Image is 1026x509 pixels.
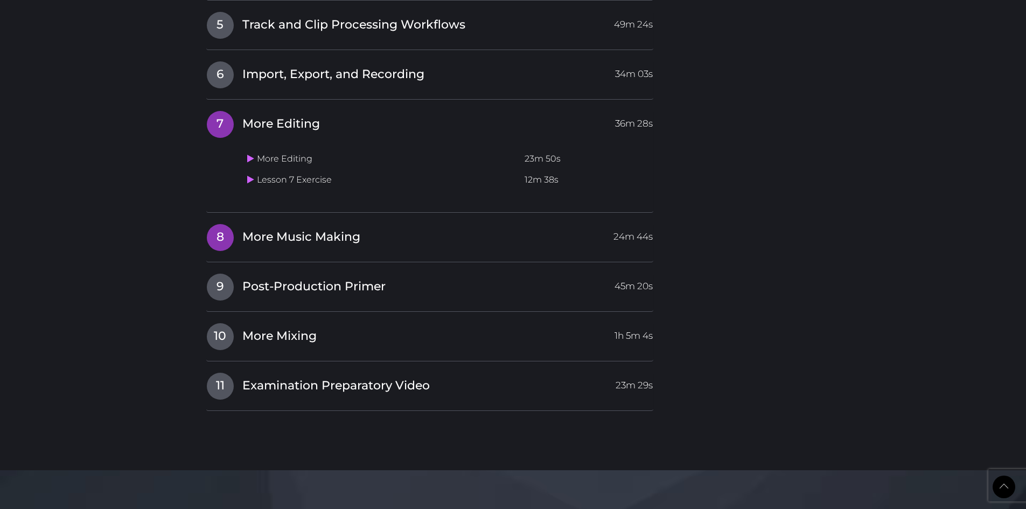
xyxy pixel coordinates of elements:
a: 11Examination Preparatory Video23m 29s [206,372,654,395]
span: Track and Clip Processing Workflows [242,17,465,33]
a: Back to Top [993,476,1015,498]
a: 8More Music Making24m 44s [206,224,654,246]
span: 9 [207,274,234,301]
a: 6Import, Export, and Recording34m 03s [206,61,654,83]
a: 5Track and Clip Processing Workflows49m 24s [206,11,654,34]
td: 23m 50s [520,149,653,170]
span: 7 [207,111,234,138]
span: 1h 5m 4s [615,323,653,343]
span: Import, Export, and Recording [242,66,424,83]
span: 5 [207,12,234,39]
td: 12m 38s [520,170,653,191]
a: 10More Mixing1h 5m 4s [206,323,654,345]
span: 6 [207,61,234,88]
td: More Editing [243,149,520,170]
td: Lesson 7 Exercise [243,170,520,191]
span: More Music Making [242,229,360,246]
span: More Editing [242,116,320,133]
span: 11 [207,373,234,400]
span: 45m 20s [615,274,653,293]
span: 36m 28s [615,111,653,130]
span: 8 [207,224,234,251]
span: Post-Production Primer [242,278,386,295]
span: 23m 29s [616,373,653,392]
span: More Mixing [242,328,317,345]
span: 10 [207,323,234,350]
span: 49m 24s [614,12,653,31]
span: Examination Preparatory Video [242,378,430,394]
a: 9Post-Production Primer45m 20s [206,273,654,296]
span: 24m 44s [613,224,653,243]
a: 7More Editing36m 28s [206,110,654,133]
span: 34m 03s [615,61,653,81]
